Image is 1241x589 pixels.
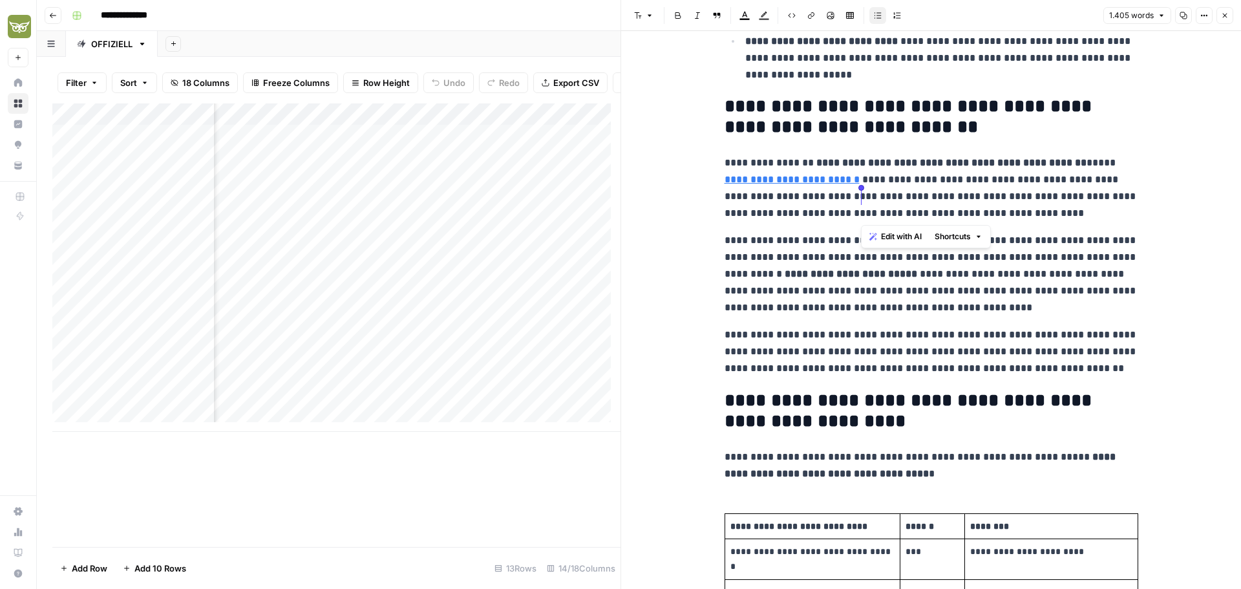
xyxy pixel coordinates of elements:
button: 1.405 words [1103,7,1171,24]
button: Add 10 Rows [115,558,194,579]
button: Redo [479,72,528,93]
span: Row Height [363,76,410,89]
a: Insights [8,114,28,134]
span: Undo [443,76,465,89]
button: Row Height [343,72,418,93]
button: Undo [423,72,474,93]
a: Your Data [8,155,28,176]
button: Sort [112,72,157,93]
span: Export CSV [553,76,599,89]
span: Sort [120,76,137,89]
a: OFFIZIELL [66,31,158,57]
button: Help + Support [8,563,28,584]
div: 14/18 Columns [542,558,620,579]
a: Learning Hub [8,542,28,563]
button: Freeze Columns [243,72,338,93]
div: OFFIZIELL [91,37,133,50]
button: Edit with AI [864,228,927,245]
button: Workspace: Evergreen Media [8,10,28,43]
button: 18 Columns [162,72,238,93]
a: Browse [8,93,28,114]
button: Add Row [52,558,115,579]
span: Shortcuts [935,231,971,242]
button: Shortcuts [929,228,988,245]
button: Export CSV [533,72,608,93]
span: 18 Columns [182,76,229,89]
span: 1.405 words [1109,10,1154,21]
span: Freeze Columns [263,76,330,89]
a: Usage [8,522,28,542]
span: Add Row [72,562,107,575]
span: Add 10 Rows [134,562,186,575]
img: Evergreen Media Logo [8,15,31,38]
a: Settings [8,501,28,522]
span: Redo [499,76,520,89]
a: Opportunities [8,134,28,155]
div: 13 Rows [489,558,542,579]
a: Home [8,72,28,93]
span: Filter [66,76,87,89]
span: Edit with AI [881,231,922,242]
button: Filter [58,72,107,93]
